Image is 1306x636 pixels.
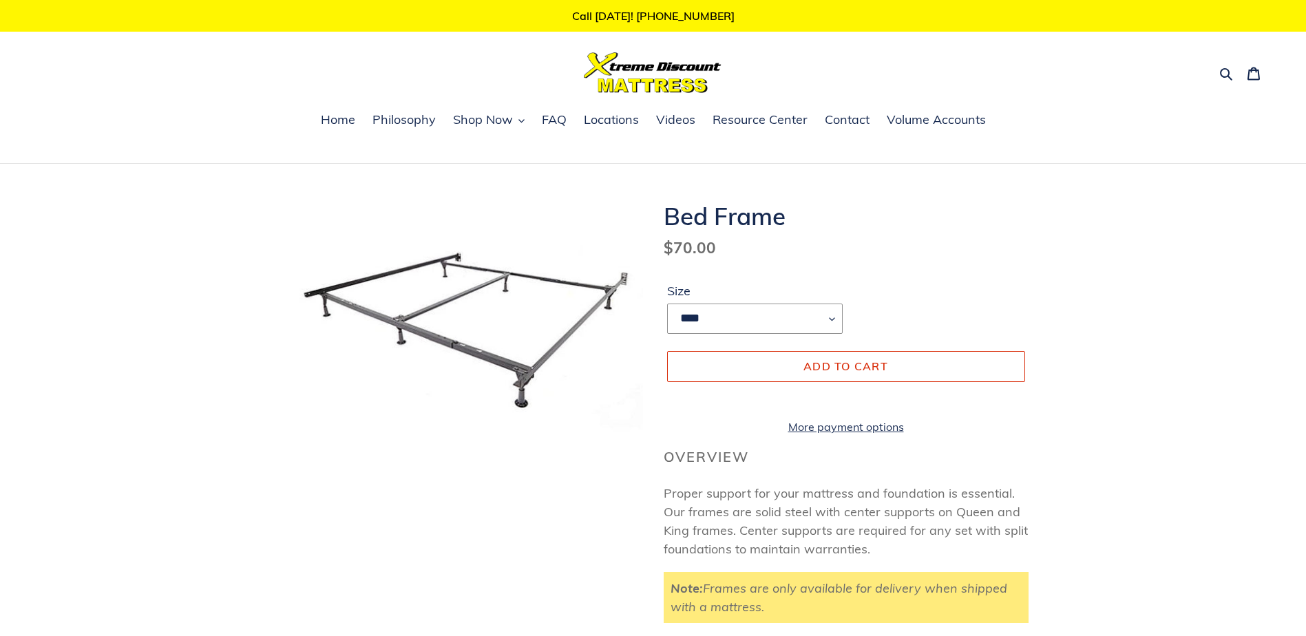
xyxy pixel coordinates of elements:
[453,112,513,128] span: Shop Now
[818,110,876,131] a: Contact
[880,110,993,131] a: Volume Accounts
[372,112,436,128] span: Philosophy
[825,112,870,128] span: Contact
[706,110,814,131] a: Resource Center
[713,112,808,128] span: Resource Center
[542,112,567,128] span: FAQ
[887,112,986,128] span: Volume Accounts
[664,237,716,257] span: $70.00
[671,580,1007,615] em: Frames are only available for delivery when shipped with a mattress.
[667,418,1025,435] a: More payment options
[667,282,843,300] label: Size
[664,202,1029,231] h1: Bed Frame
[584,52,722,93] img: Xtreme Discount Mattress
[664,449,1029,465] h2: Overview
[656,112,695,128] span: Videos
[667,351,1025,381] button: Add to cart
[577,110,646,131] a: Locations
[584,112,639,128] span: Locations
[535,110,573,131] a: FAQ
[446,110,531,131] button: Shop Now
[664,484,1029,558] p: Proper support for your mattress and foundation is essential. Our frames are solid steel with cen...
[671,580,703,596] strong: Note:
[649,110,702,131] a: Videos
[366,110,443,131] a: Philosophy
[803,359,888,373] span: Add to cart
[314,110,362,131] a: Home
[321,112,355,128] span: Home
